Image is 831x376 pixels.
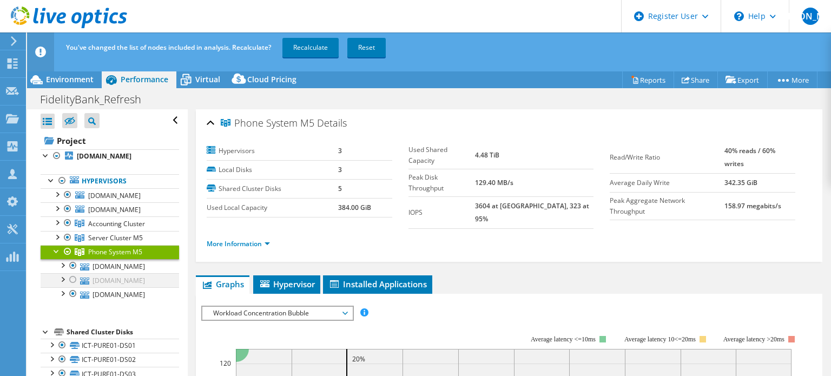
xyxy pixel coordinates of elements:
tspan: Average latency <=10ms [531,335,596,343]
a: [DOMAIN_NAME] [41,259,179,273]
label: Peak Aggregate Network Throughput [610,195,724,217]
span: Phone System M5 [88,247,142,256]
text: 120 [220,359,231,368]
a: More [767,71,817,88]
b: 3604 at [GEOGRAPHIC_DATA], 323 at 95% [475,201,589,223]
a: Server Cluster M5 [41,231,179,245]
span: Server Cluster M5 [88,233,143,242]
div: Shared Cluster Disks [67,326,179,339]
a: Hypervisors [41,174,179,188]
span: Hypervisor [259,279,315,289]
b: 3 [338,165,342,174]
text: Average latency >20ms [723,335,784,343]
h1: FidelityBank_Refresh [35,94,158,105]
span: Accounting Cluster [88,219,145,228]
b: 40% reads / 60% writes [724,146,775,168]
a: ICT-PURE01-DS02 [41,353,179,367]
a: [DOMAIN_NAME] [41,202,179,216]
span: Phone System M5 [221,118,314,129]
b: 384.00 GiB [338,203,371,212]
span: [DOMAIN_NAME] [88,191,141,200]
span: Virtual [195,74,220,84]
span: [PERSON_NAME] [802,8,819,25]
b: 5 [338,184,342,193]
a: Share [674,71,718,88]
b: 342.35 GiB [724,178,757,187]
b: [DOMAIN_NAME] [77,151,131,161]
a: [DOMAIN_NAME] [41,149,179,163]
a: Accounting Cluster [41,216,179,230]
label: Shared Cluster Disks [207,183,338,194]
a: Export [717,71,768,88]
span: Details [317,116,347,129]
span: Workload Concentration Bubble [208,307,347,320]
a: More Information [207,239,270,248]
a: [DOMAIN_NAME] [41,188,179,202]
a: [DOMAIN_NAME] [41,287,179,301]
tspan: Average latency 10<=20ms [624,335,696,343]
span: Performance [121,74,168,84]
label: Peak Disk Throughput [408,172,475,194]
label: Read/Write Ratio [610,152,724,163]
label: Average Daily Write [610,177,724,188]
b: 3 [338,146,342,155]
label: Hypervisors [207,146,338,156]
span: Environment [46,74,94,84]
a: Reports [622,71,674,88]
label: IOPS [408,207,475,218]
a: Reset [347,38,386,57]
label: Used Shared Capacity [408,144,475,166]
a: [DOMAIN_NAME] [41,273,179,287]
a: Phone System M5 [41,245,179,259]
text: 20% [352,354,365,364]
b: 4.48 TiB [475,150,499,160]
span: Installed Applications [328,279,427,289]
a: Project [41,132,179,149]
span: Cloud Pricing [247,74,296,84]
span: [DOMAIN_NAME] [88,205,141,214]
label: Local Disks [207,164,338,175]
a: ICT-PURE01-DS01 [41,339,179,353]
a: Recalculate [282,38,339,57]
label: Used Local Capacity [207,202,338,213]
b: 158.97 megabits/s [724,201,781,210]
span: Graphs [201,279,244,289]
svg: \n [734,11,744,21]
b: 129.40 MB/s [475,178,513,187]
span: You've changed the list of nodes included in analysis. Recalculate? [66,43,271,52]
